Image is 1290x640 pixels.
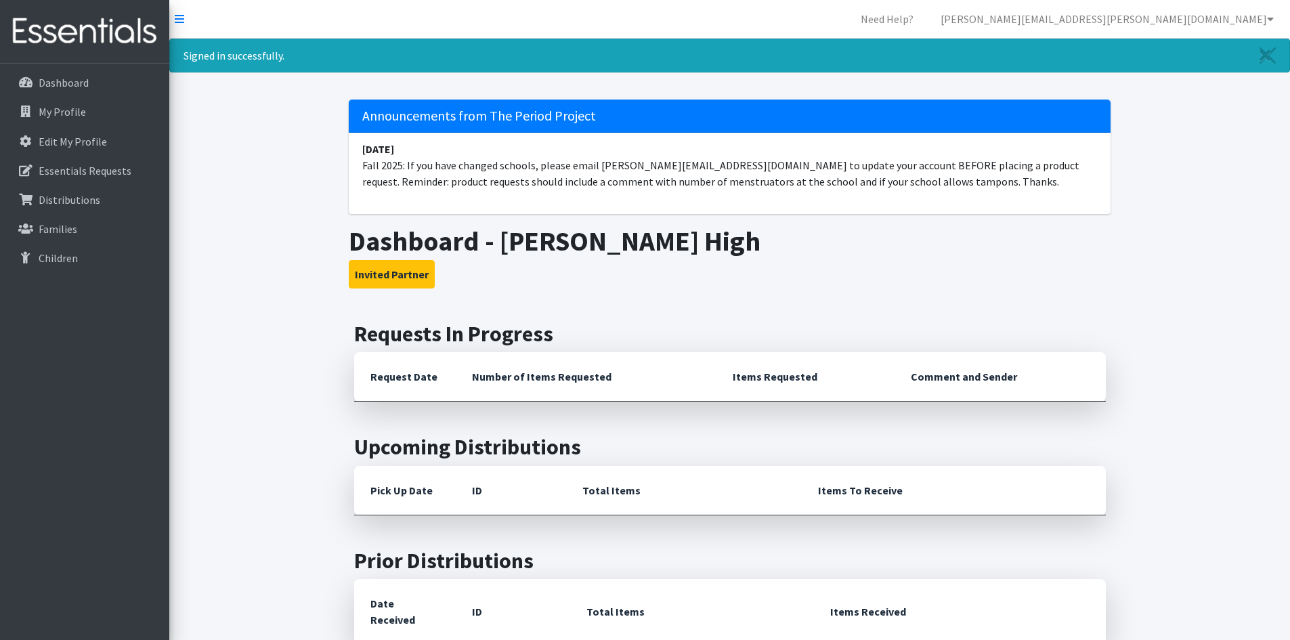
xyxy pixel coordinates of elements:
a: Need Help? [850,5,924,33]
p: Families [39,222,77,236]
img: HumanEssentials [5,9,164,54]
a: Essentials Requests [5,157,164,184]
h2: Prior Distributions [354,548,1106,574]
div: Signed in successfully. [169,39,1290,72]
p: My Profile [39,105,86,119]
h5: Announcements from The Period Project [349,100,1111,133]
th: Number of Items Requested [456,352,717,402]
li: Fall 2025: If you have changed schools, please email [PERSON_NAME][EMAIL_ADDRESS][DOMAIN_NAME] to... [349,133,1111,198]
p: Essentials Requests [39,164,131,177]
th: Total Items [566,466,802,515]
th: Pick Up Date [354,466,456,515]
h2: Requests In Progress [354,321,1106,347]
button: Invited Partner [349,260,435,289]
p: Dashboard [39,76,89,89]
a: Distributions [5,186,164,213]
p: Children [39,251,78,265]
th: ID [456,466,566,515]
a: My Profile [5,98,164,125]
a: Edit My Profile [5,128,164,155]
a: Families [5,215,164,242]
th: Items Requested [716,352,895,402]
p: Distributions [39,193,100,207]
h1: Dashboard - [PERSON_NAME] High [349,225,1111,257]
p: Edit My Profile [39,135,107,148]
a: Children [5,244,164,272]
a: Close [1246,39,1289,72]
th: Items To Receive [802,466,1106,515]
strong: [DATE] [362,142,394,156]
h2: Upcoming Distributions [354,434,1106,460]
th: Request Date [354,352,456,402]
a: Dashboard [5,69,164,96]
th: Comment and Sender [895,352,1105,402]
a: [PERSON_NAME][EMAIL_ADDRESS][PERSON_NAME][DOMAIN_NAME] [930,5,1285,33]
